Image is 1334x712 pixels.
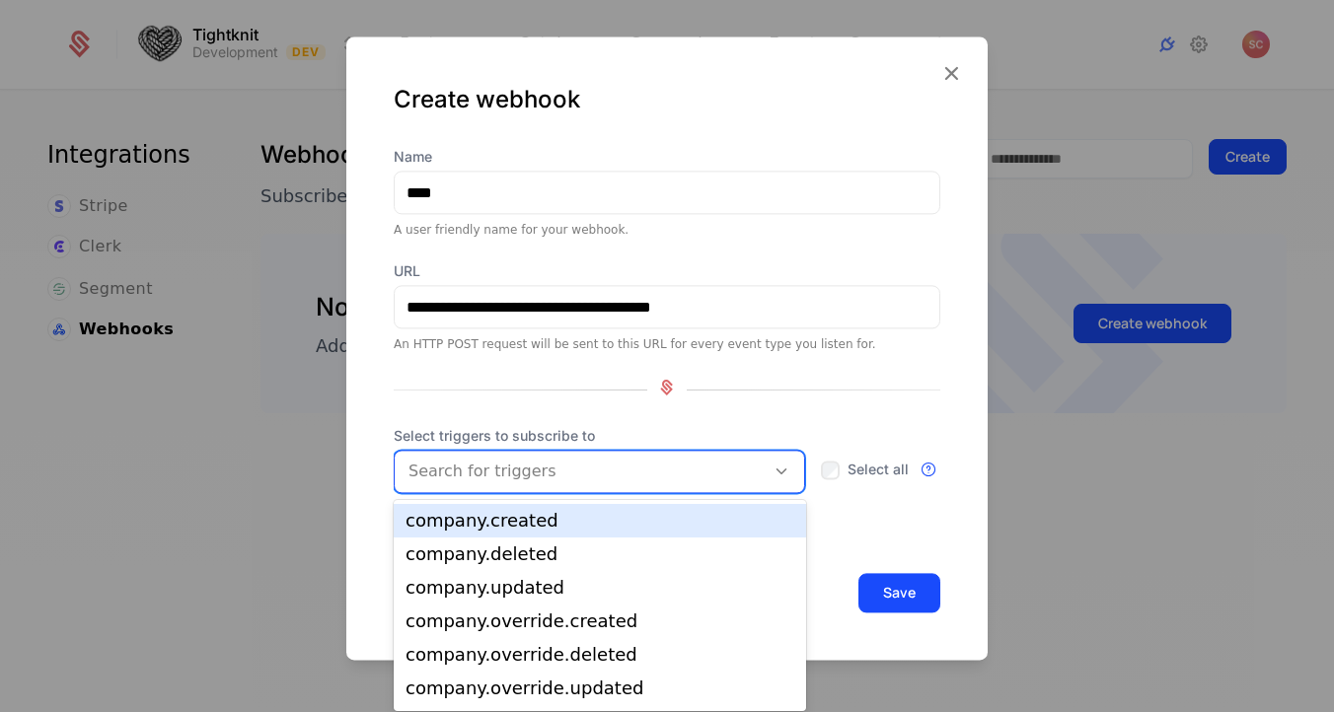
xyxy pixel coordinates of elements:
[394,426,805,446] span: Select triggers to subscribe to
[821,461,840,479] input: Select all
[406,679,794,697] div: company.override.updated
[406,579,794,597] div: company.updated
[848,463,909,477] span: Select all
[394,222,940,238] div: A user friendly name for your webhook.
[406,612,794,630] div: company.override.created
[406,545,794,563] div: company.deleted
[394,261,940,281] label: URL
[406,646,794,664] div: company.override.deleted
[394,84,940,115] div: Create webhook
[394,147,940,167] label: Name
[858,573,940,612] button: Save
[406,512,794,530] div: company.created
[394,336,940,352] div: An HTTP POST request will be sent to this URL for every event type you listen for.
